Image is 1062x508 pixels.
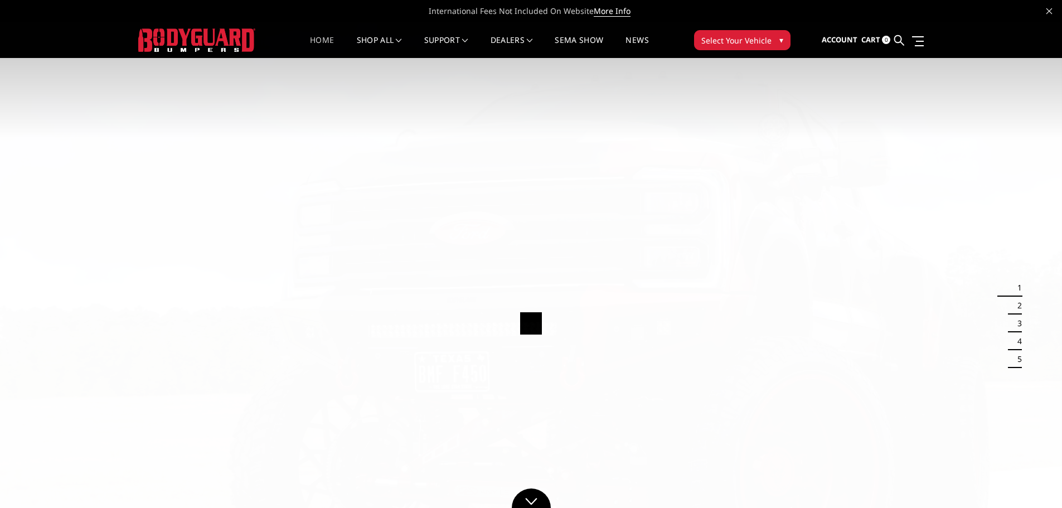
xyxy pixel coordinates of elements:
button: 4 of 5 [1011,332,1022,350]
a: Account [822,25,857,55]
span: Account [822,35,857,45]
a: shop all [357,36,402,58]
a: Cart 0 [861,25,890,55]
span: 0 [882,36,890,44]
a: News [625,36,648,58]
button: 1 of 5 [1011,279,1022,297]
button: 5 of 5 [1011,350,1022,368]
button: Select Your Vehicle [694,30,791,50]
a: Home [310,36,334,58]
span: Select Your Vehicle [701,35,772,46]
a: More Info [594,6,631,17]
img: BODYGUARD BUMPERS [138,28,255,51]
span: ▾ [779,34,783,46]
span: Cart [861,35,880,45]
a: Support [424,36,468,58]
button: 3 of 5 [1011,315,1022,332]
a: SEMA Show [555,36,603,58]
button: 2 of 5 [1011,297,1022,315]
a: Dealers [491,36,533,58]
a: Click to Down [512,488,551,508]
